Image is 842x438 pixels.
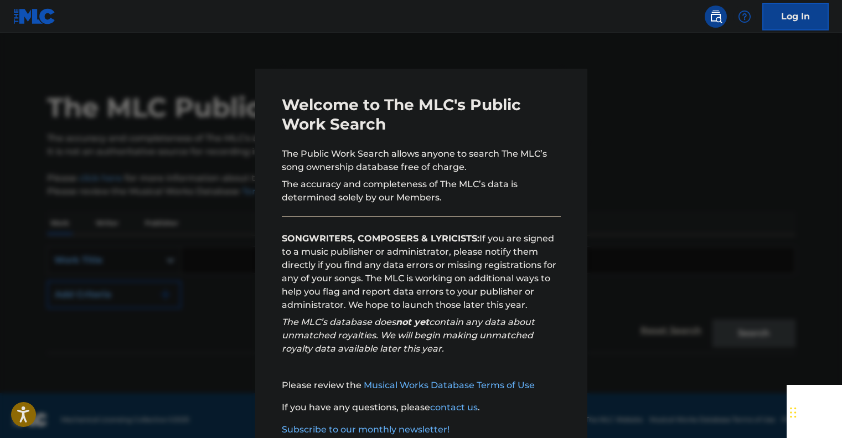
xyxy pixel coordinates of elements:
[787,385,842,438] iframe: Chat Widget
[282,424,450,435] a: Subscribe to our monthly newsletter!
[282,233,479,244] strong: SONGWRITERS, COMPOSERS & LYRICISTS:
[282,379,561,392] p: Please review the
[733,6,756,28] div: Help
[282,232,561,312] p: If you are signed to a music publisher or administrator, please notify them directly if you find ...
[790,396,797,429] div: Drag
[282,178,561,204] p: The accuracy and completeness of The MLC’s data is determined solely by our Members.
[282,95,561,134] h3: Welcome to The MLC's Public Work Search
[282,317,535,354] em: The MLC’s database does contain any data about unmatched royalties. We will begin making unmatche...
[13,8,56,24] img: MLC Logo
[430,402,478,413] a: contact us
[738,10,751,23] img: help
[762,3,829,30] a: Log In
[364,380,535,390] a: Musical Works Database Terms of Use
[396,317,429,327] strong: not yet
[282,147,561,174] p: The Public Work Search allows anyone to search The MLC’s song ownership database free of charge.
[709,10,722,23] img: search
[282,401,561,414] p: If you have any questions, please .
[705,6,727,28] a: Public Search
